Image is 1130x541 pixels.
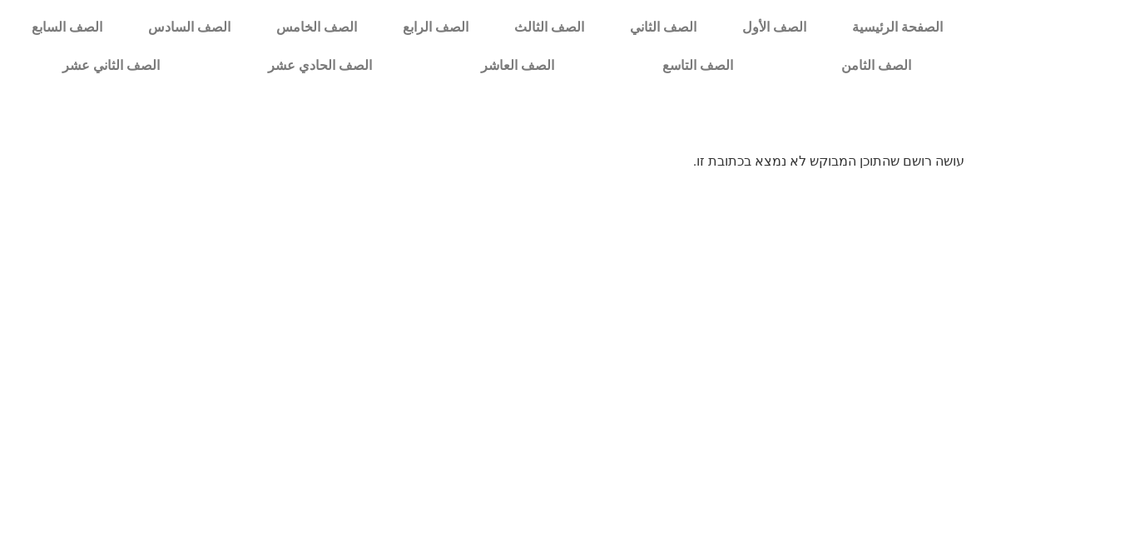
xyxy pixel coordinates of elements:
[491,8,607,47] a: الصف الثالث
[608,47,787,85] a: الصف التاسع
[214,47,426,85] a: الصف الحادي عشر
[719,8,829,47] a: الصف الأول
[427,47,608,85] a: الصف العاشر
[830,8,966,47] a: الصفحة الرئيسية
[253,8,379,47] a: الصف الخامس
[8,47,214,85] a: الصف الثاني عشر
[787,47,965,85] a: الصف الثامن
[8,8,125,47] a: الصف السابع
[166,151,964,171] p: עושה רושם שהתוכן המבוקש לא נמצא בכתובת זו.
[379,8,491,47] a: الصف الرابع
[607,8,719,47] a: الصف الثاني
[125,8,253,47] a: الصف السادس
